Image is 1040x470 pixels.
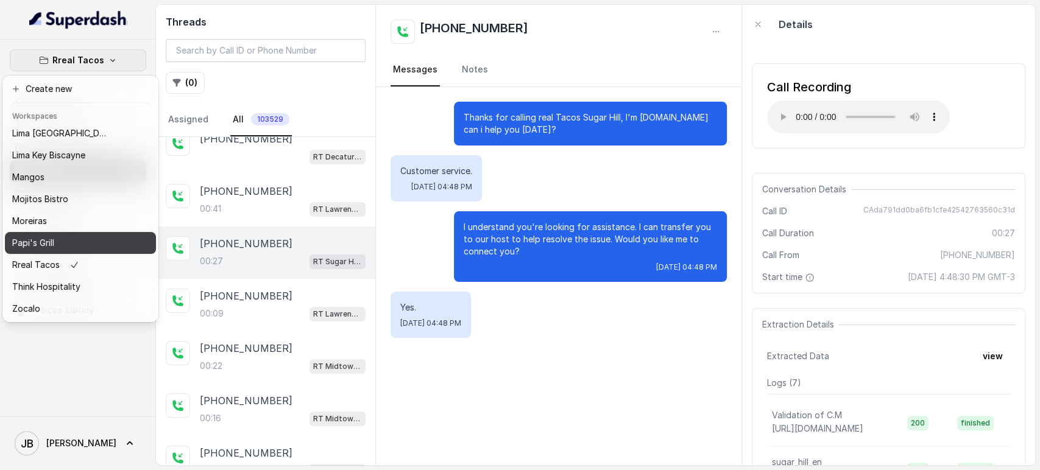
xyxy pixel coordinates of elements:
p: Rreal Tacos [52,53,104,68]
div: Rreal Tacos [2,75,158,322]
p: Papi's Grill [12,236,54,250]
button: Rreal Tacos [10,49,146,71]
p: Zocalo [12,301,40,316]
header: Workspaces [5,105,156,125]
button: Create new [5,78,156,100]
p: Moreiras [12,214,47,228]
p: Mojitos Bistro [12,192,68,206]
p: Lima Key Biscayne [12,148,85,163]
p: Rreal Tacos [12,258,60,272]
p: Think Hospitality [12,279,80,294]
p: Lima [GEOGRAPHIC_DATA] [12,126,110,141]
p: Mangos [12,170,44,184]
